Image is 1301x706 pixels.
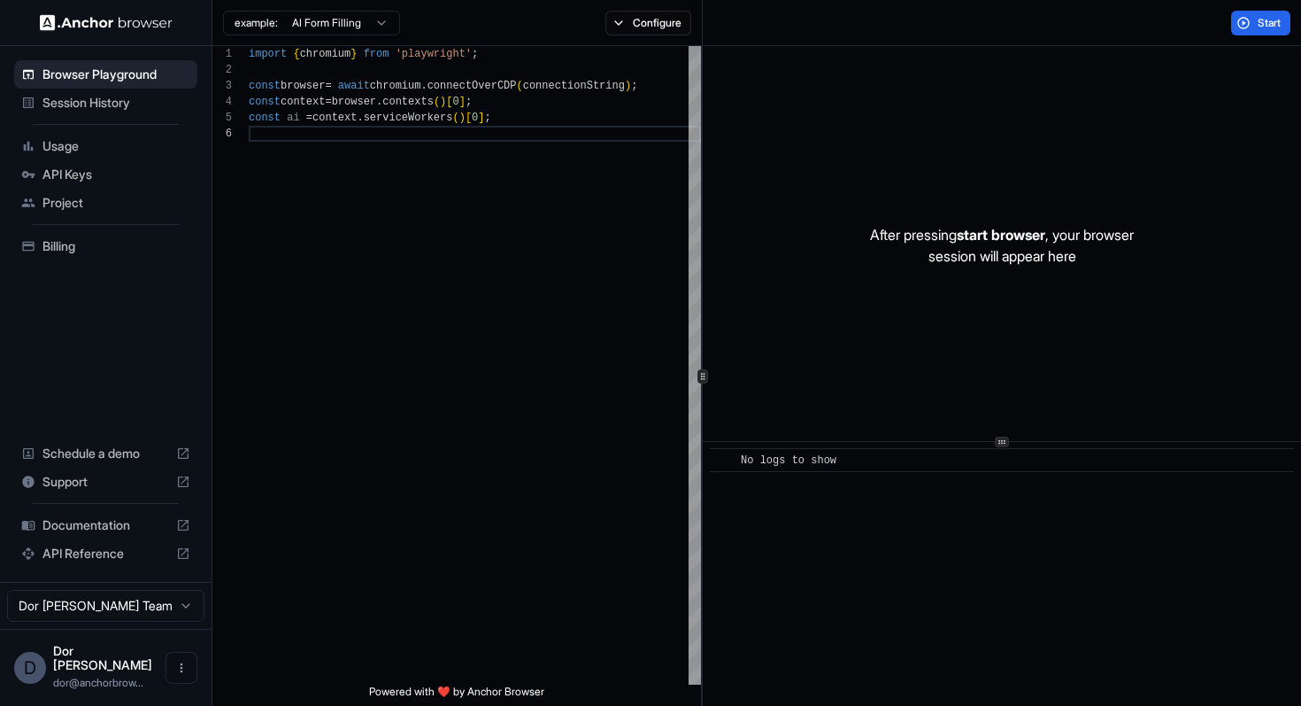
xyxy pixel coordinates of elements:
[14,539,197,568] div: API Reference
[478,112,484,124] span: ]
[281,80,325,92] span: browser
[42,473,169,491] span: Support
[42,516,169,534] span: Documentation
[459,112,466,124] span: )
[440,96,446,108] span: )
[446,96,452,108] span: [
[472,112,478,124] span: 0
[212,110,232,126] div: 5
[957,226,1045,244] span: start browser
[235,16,278,30] span: example:
[249,48,287,60] span: import
[466,96,472,108] span: ;
[325,96,331,108] span: =
[14,439,197,468] div: Schedule a demo
[287,112,299,124] span: ai
[42,545,169,562] span: API Reference
[212,126,232,142] div: 6
[14,511,197,539] div: Documentation
[523,80,625,92] span: connectionString
[212,78,232,94] div: 3
[42,445,169,462] span: Schedule a demo
[396,48,472,60] span: 'playwright'
[741,454,836,467] span: No logs to show
[382,96,434,108] span: contexts
[212,46,232,62] div: 1
[420,80,427,92] span: .
[249,112,281,124] span: const
[300,48,351,60] span: chromium
[605,11,691,35] button: Configure
[472,48,478,60] span: ;
[42,166,190,183] span: API Keys
[42,194,190,212] span: Project
[14,89,197,117] div: Session History
[14,232,197,260] div: Billing
[14,132,197,160] div: Usage
[42,237,190,255] span: Billing
[325,80,331,92] span: =
[14,160,197,189] div: API Keys
[338,80,370,92] span: await
[434,96,440,108] span: (
[370,80,421,92] span: chromium
[1231,11,1290,35] button: Start
[53,676,143,689] span: dor@anchorbrowser.io
[452,112,458,124] span: (
[357,112,363,124] span: .
[870,224,1134,267] p: After pressing , your browser session will appear here
[42,94,190,112] span: Session History
[42,137,190,155] span: Usage
[485,112,491,124] span: ;
[212,94,232,110] div: 4
[517,80,523,92] span: (
[53,643,152,672] span: Dor Dankner
[14,468,197,496] div: Support
[212,62,232,78] div: 2
[376,96,382,108] span: .
[631,80,637,92] span: ;
[281,96,325,108] span: context
[369,685,544,706] span: Powered with ❤️ by Anchor Browser
[249,80,281,92] span: const
[364,48,389,60] span: from
[312,112,357,124] span: context
[14,189,197,217] div: Project
[452,96,458,108] span: 0
[625,80,631,92] span: )
[459,96,466,108] span: ]
[166,652,197,684] button: Open menu
[40,14,173,31] img: Anchor Logo
[350,48,357,60] span: }
[427,80,517,92] span: connectOverCDP
[14,60,197,89] div: Browser Playground
[364,112,453,124] span: serviceWorkers
[293,48,299,60] span: {
[42,66,190,83] span: Browser Playground
[14,652,46,684] div: D
[332,96,376,108] span: browser
[466,112,472,124] span: [
[1258,16,1282,30] span: Start
[306,112,312,124] span: =
[249,96,281,108] span: const
[719,452,727,469] span: ​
